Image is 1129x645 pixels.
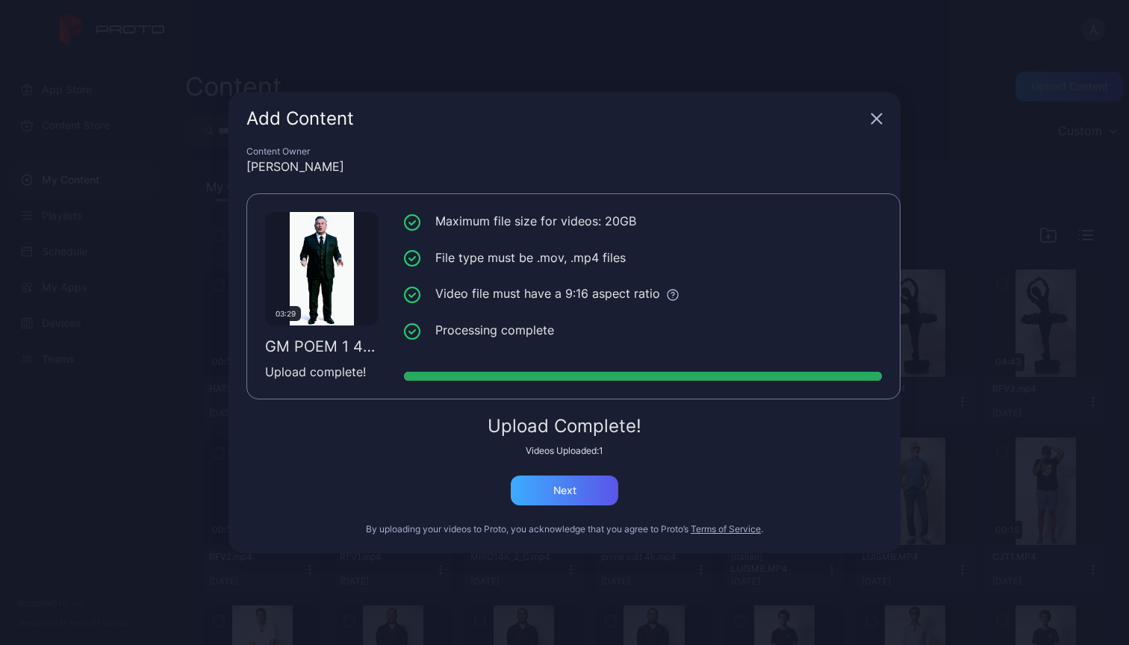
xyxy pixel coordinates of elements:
div: Add Content [246,110,865,128]
li: Processing complete [404,321,882,340]
div: Videos Uploaded: 1 [246,445,883,457]
li: Video file must have a 9:16 aspect ratio [404,284,882,303]
li: Maximum file size for videos: 20GB [404,212,882,231]
div: [PERSON_NAME] [246,158,883,175]
div: Upload Complete! [246,417,883,435]
button: Terms of Service [691,523,761,535]
button: Next [511,476,618,505]
div: By uploading your videos to Proto, you acknowledge that you agree to Proto’s . [246,523,883,535]
div: 03:29 [270,306,301,321]
div: Upload complete! [265,363,379,381]
li: File type must be .mov, .mp4 files [404,249,882,267]
div: Next [553,484,576,496]
div: GM POEM 1 4K 4K.mp4 [265,337,379,355]
div: Content Owner [246,146,883,158]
